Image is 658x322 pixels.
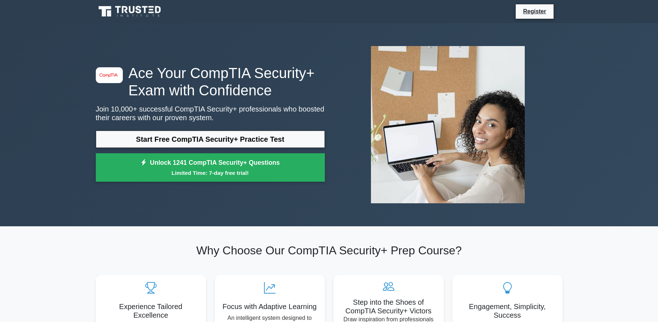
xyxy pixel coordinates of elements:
[519,7,550,16] a: Register
[105,169,316,177] small: Limited Time: 7-day free trial!
[96,131,325,148] a: Start Free CompTIA Security+ Practice Test
[96,105,325,122] p: Join 10,000+ successful CompTIA Security+ professionals who boosted their careers with our proven...
[458,302,557,319] h5: Engagement, Simplicity, Success
[96,244,563,257] h2: Why Choose Our CompTIA Security+ Prep Course?
[220,302,319,311] h5: Focus with Adaptive Learning
[102,302,200,319] h5: Experience Tailored Excellence
[96,153,325,182] a: Unlock 1241 CompTIA Security+ QuestionsLimited Time: 7-day free trial!
[96,64,325,99] h1: Ace Your CompTIA Security+ Exam with Confidence
[339,298,438,315] h5: Step into the Shoes of CompTIA Security+ Victors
